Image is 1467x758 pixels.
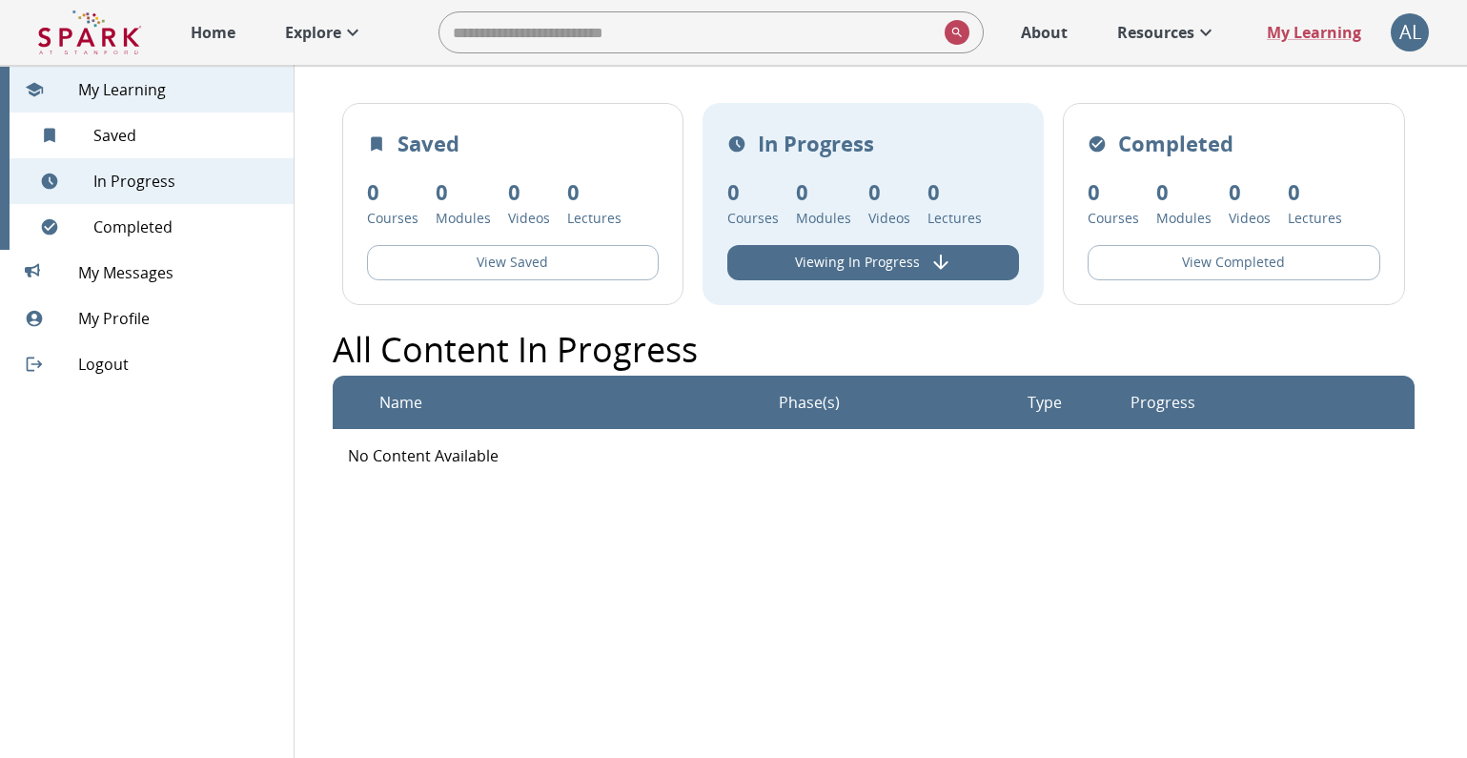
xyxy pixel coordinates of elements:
[436,208,491,228] p: Modules
[379,391,422,414] p: Name
[78,78,278,101] span: My Learning
[1118,128,1233,159] p: Completed
[10,250,294,296] div: My Messages
[10,341,294,387] div: Logout
[1156,176,1212,208] p: 0
[93,124,278,147] span: Saved
[93,215,278,238] span: Completed
[508,176,550,208] p: 0
[275,11,374,53] a: Explore
[285,21,341,44] p: Explore
[1028,391,1062,414] p: Type
[1131,391,1195,414] p: Progress
[1088,176,1139,208] p: 0
[367,208,418,228] p: Courses
[868,176,910,208] p: 0
[1257,11,1372,53] a: My Learning
[348,444,1399,467] p: No Content Available
[1011,11,1077,53] a: About
[779,391,840,414] p: Phase(s)
[1288,176,1342,208] p: 0
[191,21,235,44] p: Home
[78,353,278,376] span: Logout
[937,12,969,52] button: search
[508,208,550,228] p: Videos
[1391,13,1429,51] div: AL
[78,307,278,330] span: My Profile
[868,208,910,228] p: Videos
[1117,21,1194,44] p: Resources
[567,208,621,228] p: Lectures
[93,170,278,193] span: In Progress
[727,245,1019,280] button: View In Progress
[367,176,418,208] p: 0
[1088,208,1139,228] p: Courses
[796,176,851,208] p: 0
[727,208,779,228] p: Courses
[38,10,141,55] img: Logo of SPARK at Stanford
[758,128,874,159] p: In Progress
[1391,13,1429,51] button: account of current user
[1229,208,1271,228] p: Videos
[927,176,982,208] p: 0
[927,208,982,228] p: Lectures
[1288,208,1342,228] p: Lectures
[367,245,659,280] button: View Saved
[1229,176,1271,208] p: 0
[10,296,294,341] div: My Profile
[436,176,491,208] p: 0
[1108,11,1227,53] a: Resources
[333,324,698,376] p: All Content In Progress
[1088,245,1379,280] button: View Completed
[796,208,851,228] p: Modules
[567,176,621,208] p: 0
[1156,208,1212,228] p: Modules
[727,176,779,208] p: 0
[397,128,459,159] p: Saved
[1267,21,1361,44] p: My Learning
[78,261,278,284] span: My Messages
[181,11,245,53] a: Home
[1021,21,1068,44] p: About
